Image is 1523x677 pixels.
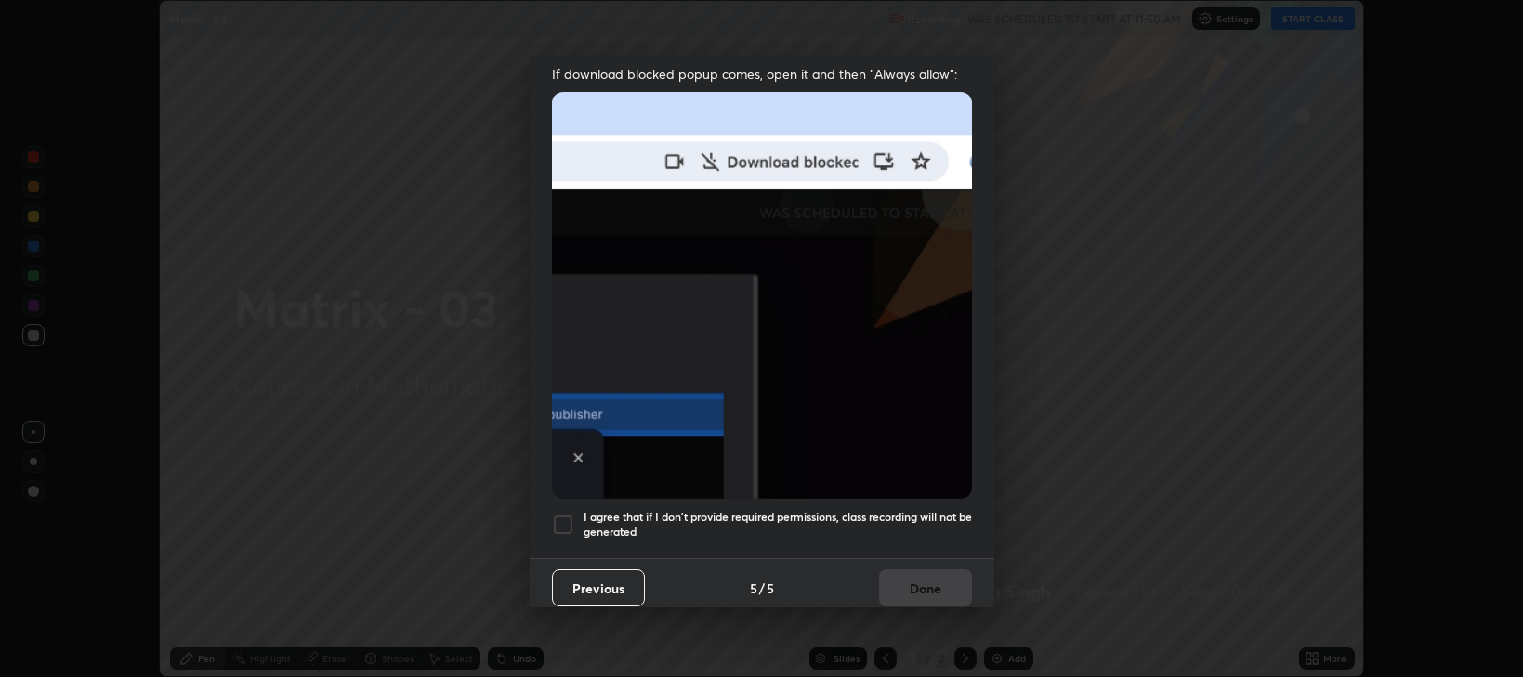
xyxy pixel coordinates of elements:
[552,92,972,498] img: downloads-permission-blocked.gif
[584,510,972,539] h5: I agree that if I don't provide required permissions, class recording will not be generated
[750,579,757,598] h4: 5
[552,65,972,83] span: If download blocked popup comes, open it and then "Always allow":
[552,569,645,606] button: Previous
[759,579,765,598] h4: /
[767,579,774,598] h4: 5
